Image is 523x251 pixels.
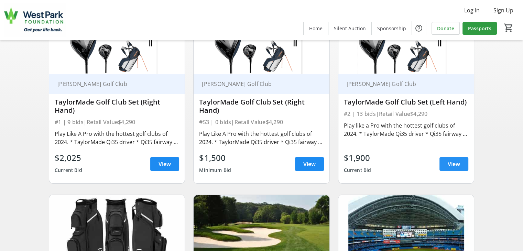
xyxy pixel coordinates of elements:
span: Log In [464,6,480,14]
div: #2 | 13 bids | Retail Value $4,290 [344,109,468,119]
a: Silent Auction [328,22,371,35]
div: Current Bid [344,164,371,176]
div: [PERSON_NAME] Golf Club [55,80,171,87]
a: View [295,157,324,171]
div: $2,025 [55,152,82,164]
div: Play Like A Pro with the hottest golf clubs of 2024. * TaylorMade Qi35 driver * Qi35 fairway - 3 ... [199,130,324,146]
span: View [448,160,460,168]
button: Log In [459,5,485,16]
div: $1,500 [199,152,231,164]
a: Home [304,22,328,35]
a: View [150,157,179,171]
a: Donate [432,22,460,35]
div: [PERSON_NAME] Golf Club [199,80,315,87]
button: Cart [502,22,515,34]
button: Help [412,21,426,35]
button: Sign Up [488,5,519,16]
span: Silent Auction [334,25,366,32]
img: West Park Healthcare Centre Foundation's Logo [4,3,65,37]
div: Play like a Pro with the hottest golf clubs of 2024. * TaylorMade Qi35 driver * Qi35 fairway - 3 ... [344,121,468,138]
a: View [439,157,468,171]
div: TaylorMade Golf Club Set (Right Hand) [55,98,179,114]
div: Current Bid [55,164,82,176]
div: [PERSON_NAME] Golf Club [344,80,460,87]
div: Play Like A Pro with the hottest golf clubs of 2024. * TaylorMade Qi35 driver * Qi35 fairway - 3 ... [55,130,179,146]
a: Passports [462,22,497,35]
span: Donate [437,25,454,32]
div: TaylorMade Golf Club Set (Right Hand) [199,98,324,114]
div: TaylorMade Golf Club Set (Left Hand) [344,98,468,106]
span: Passports [468,25,491,32]
div: Minimum Bid [199,164,231,176]
span: Sponsorship [377,25,406,32]
a: Sponsorship [372,22,412,35]
span: View [303,160,316,168]
div: $1,900 [344,152,371,164]
span: Sign Up [493,6,513,14]
span: View [159,160,171,168]
div: #53 | 0 bids | Retail Value $4,290 [199,117,324,127]
div: #1 | 9 bids | Retail Value $4,290 [55,117,179,127]
span: Home [309,25,323,32]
